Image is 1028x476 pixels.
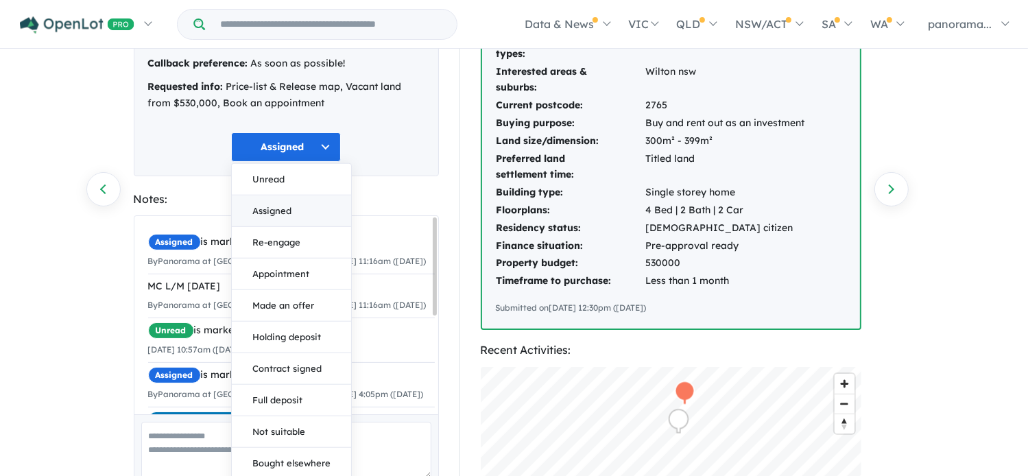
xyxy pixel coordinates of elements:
td: Pre-approval ready [645,237,806,255]
button: Holding deposit [232,321,351,353]
span: Unread [148,322,194,339]
td: Preferred land settlement time: [496,150,645,185]
div: Map marker [674,381,695,406]
button: Contract signed [232,353,351,384]
td: Current postcode: [496,97,645,115]
button: Assigned [232,195,351,226]
div: is marked. [148,322,435,339]
div: Price-list & Release map, Vacant land from $530,000, Book an appointment [148,79,425,112]
small: [DATE] 10:57am ([DATE]) [148,344,246,355]
strong: Callback preference: [148,57,248,69]
td: Finance situation: [496,237,645,255]
div: Submitted on [DATE] 12:30pm ([DATE]) [496,301,846,315]
div: MC L/M [DATE] [148,278,435,295]
button: Appointment [232,258,351,289]
button: Zoom in [835,374,854,394]
button: Reset bearing to north [835,414,854,433]
td: Titled land [645,150,806,185]
td: Interested areas & suburbs: [496,63,645,97]
span: Assigned [148,234,201,250]
button: Zoom out [835,394,854,414]
button: Re-engage [232,226,351,258]
td: Buying purpose: [496,115,645,132]
td: 2765 [645,97,806,115]
img: Openlot PRO Logo White [20,16,134,34]
small: By Panorama at [GEOGRAPHIC_DATA] leiton - [DATE] 4:05pm ([DATE]) [148,389,424,399]
td: 300m² - 399m² [645,132,806,150]
td: 530000 [645,254,806,272]
strong: Requested info: [148,80,224,93]
td: Residency status: [496,219,645,237]
div: Recent Activities: [481,341,861,359]
span: panorama... [928,17,992,31]
td: Building type: [496,184,645,202]
small: By Panorama at [GEOGRAPHIC_DATA] leiton - [DATE] 11:16am ([DATE]) [148,300,427,310]
div: is marked. [148,234,435,250]
button: Not suitable [232,416,351,447]
td: [DEMOGRAPHIC_DATA] citizen [645,219,806,237]
input: Try estate name, suburb, builder or developer [208,10,454,39]
td: Single storey home [645,184,806,202]
td: Floorplans: [496,202,645,219]
button: Made an offer [232,289,351,321]
td: Buy and rent out as an investment [645,115,806,132]
td: Property budget: [496,254,645,272]
small: By Panorama at [GEOGRAPHIC_DATA] leiton - [DATE] 11:16am ([DATE]) [148,256,427,266]
span: Assigned [148,367,201,383]
td: Timeframe to purchase: [496,272,645,290]
td: Less than 1 month [645,272,806,290]
button: Unread [232,163,351,195]
div: Map marker [668,409,689,434]
div: As soon as possible! [148,56,425,72]
div: is marked. [148,367,435,383]
div: Notes: [134,190,439,209]
button: Full deposit [232,384,351,416]
td: 4 Bed | 2 Bath | 2 Car [645,202,806,219]
td: Wilton nsw [645,63,806,97]
td: Land size/dimension: [496,132,645,150]
button: Assigned [231,132,341,162]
